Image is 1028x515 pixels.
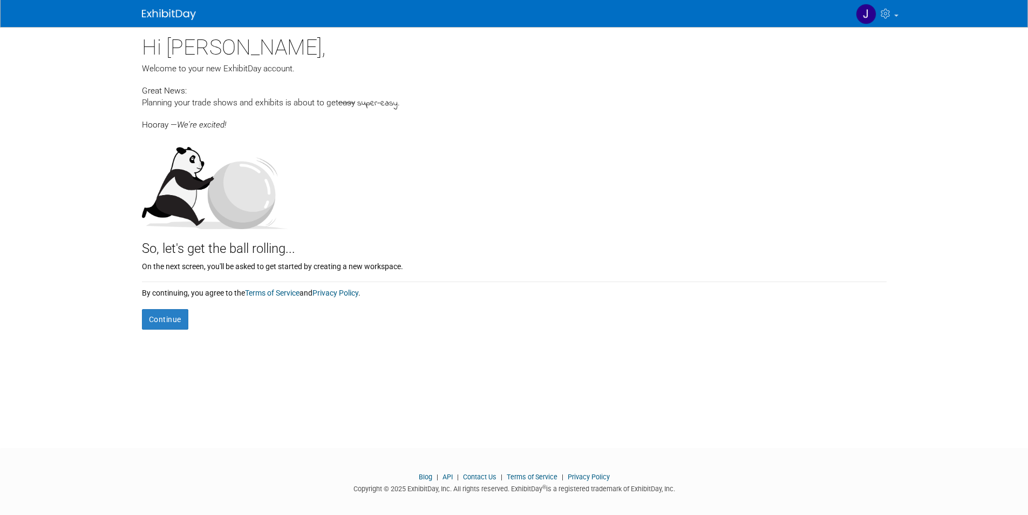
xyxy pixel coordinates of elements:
[463,473,496,481] a: Contact Us
[142,9,196,20] img: ExhibitDay
[542,484,546,490] sup: ®
[434,473,441,481] span: |
[507,473,557,481] a: Terms of Service
[442,473,453,481] a: API
[142,84,887,97] div: Great News:
[142,229,887,258] div: So, let's get the ball rolling...
[142,282,887,298] div: By continuing, you agree to the and .
[142,309,188,330] button: Continue
[245,289,299,297] a: Terms of Service
[338,98,355,108] span: easy
[142,258,887,272] div: On the next screen, you'll be asked to get started by creating a new workspace.
[312,289,358,297] a: Privacy Policy
[559,473,566,481] span: |
[177,120,226,130] span: We're excited!
[856,4,876,24] img: Jonne Lisa
[498,473,505,481] span: |
[142,27,887,63] div: Hi [PERSON_NAME],
[142,110,887,131] div: Hooray —
[568,473,610,481] a: Privacy Policy
[357,97,398,110] span: super-easy
[142,136,288,229] img: Let's get the ball rolling
[419,473,432,481] a: Blog
[142,97,887,110] div: Planning your trade shows and exhibits is about to get .
[454,473,461,481] span: |
[142,63,887,75] div: Welcome to your new ExhibitDay account.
